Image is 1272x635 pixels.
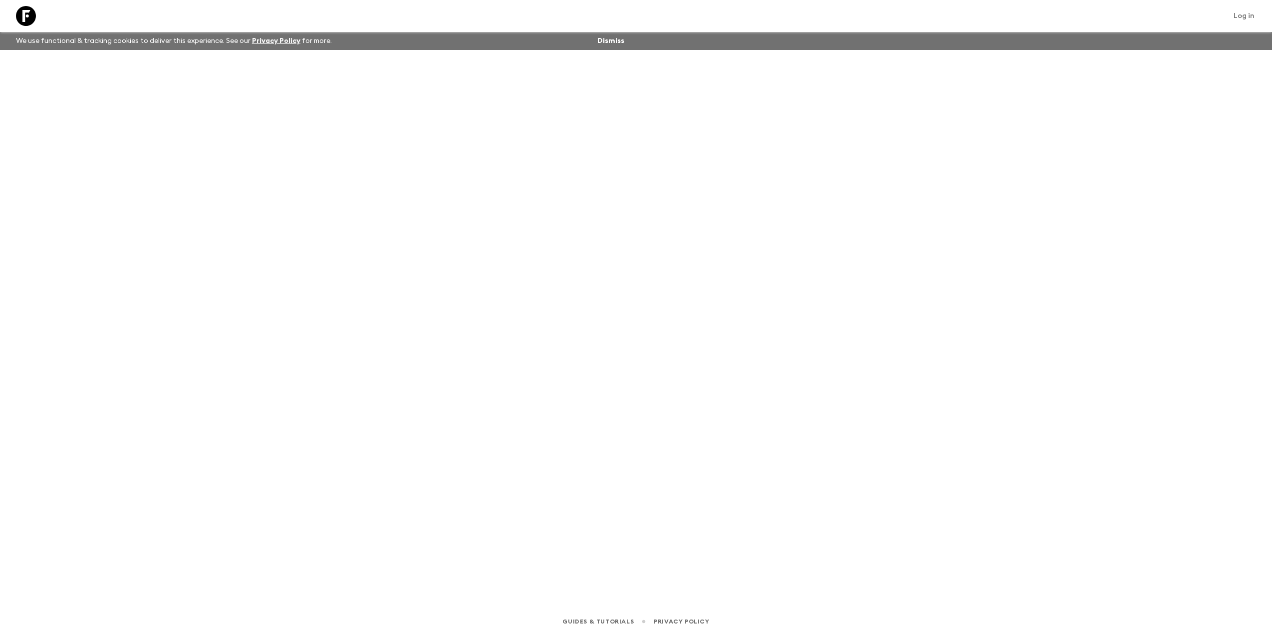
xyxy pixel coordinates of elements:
[12,32,336,50] p: We use functional & tracking cookies to deliver this experience. See our for more.
[562,616,634,627] a: Guides & Tutorials
[1228,9,1260,23] a: Log in
[595,34,627,48] button: Dismiss
[654,616,709,627] a: Privacy Policy
[252,37,300,44] a: Privacy Policy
